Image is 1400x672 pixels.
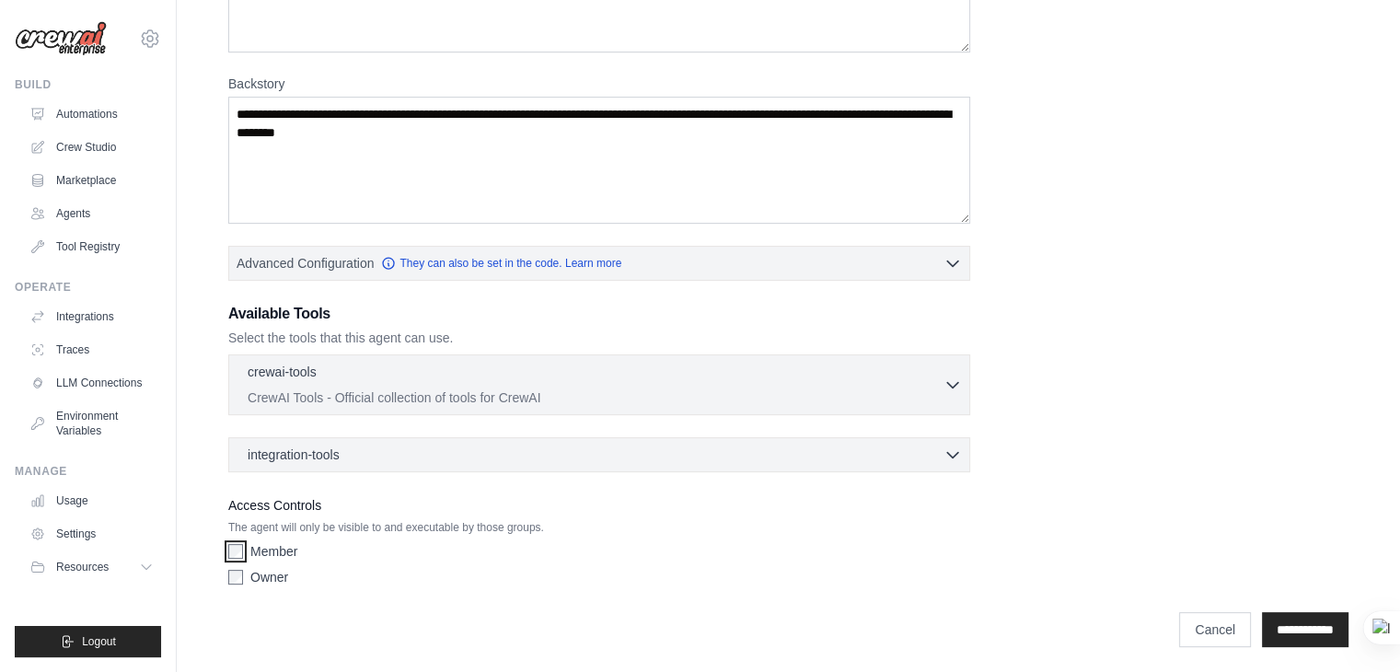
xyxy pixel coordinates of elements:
[228,75,970,93] label: Backstory
[15,626,161,657] button: Logout
[228,494,970,516] label: Access Controls
[15,77,161,92] div: Build
[22,166,161,195] a: Marketplace
[229,247,969,280] button: Advanced Configuration They can also be set in the code. Learn more
[22,99,161,129] a: Automations
[22,552,161,582] button: Resources
[22,401,161,446] a: Environment Variables
[248,363,317,381] p: crewai-tools
[381,256,621,271] a: They can also be set in the code. Learn more
[82,634,116,649] span: Logout
[22,232,161,261] a: Tool Registry
[15,280,161,295] div: Operate
[237,446,962,464] button: integration-tools
[22,199,161,228] a: Agents
[22,519,161,549] a: Settings
[15,464,161,479] div: Manage
[22,368,161,398] a: LLM Connections
[22,486,161,516] a: Usage
[248,446,340,464] span: integration-tools
[228,303,970,325] h3: Available Tools
[237,363,962,407] button: crewai-tools CrewAI Tools - Official collection of tools for CrewAI
[22,302,161,331] a: Integrations
[15,21,107,56] img: Logo
[228,329,970,347] p: Select the tools that this agent can use.
[56,560,109,574] span: Resources
[250,568,288,586] label: Owner
[237,254,374,272] span: Advanced Configuration
[1179,612,1251,647] a: Cancel
[22,133,161,162] a: Crew Studio
[22,335,161,365] a: Traces
[250,542,297,561] label: Member
[248,388,943,407] p: CrewAI Tools - Official collection of tools for CrewAI
[228,520,970,535] p: The agent will only be visible to and executable by those groups.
